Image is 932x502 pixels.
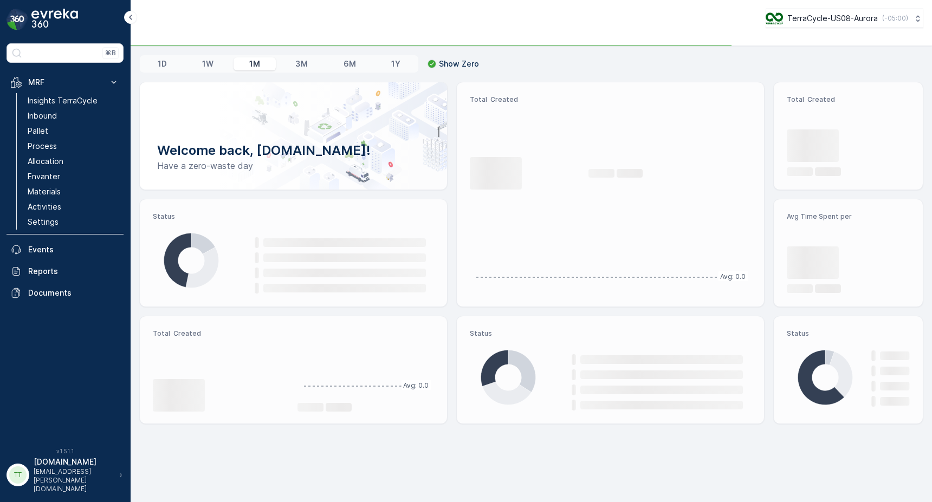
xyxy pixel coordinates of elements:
[28,110,57,121] p: Inbound
[787,212,910,221] p: Avg Time Spent per
[23,154,124,169] a: Allocation
[439,58,479,69] p: Show Zero
[470,329,751,338] p: Status
[7,282,124,304] a: Documents
[153,212,434,221] p: Status
[28,95,98,106] p: Insights TerraCycle
[470,95,751,104] p: Total Created
[157,142,430,159] p: Welcome back, [DOMAIN_NAME]!
[34,457,114,467] p: [DOMAIN_NAME]
[7,457,124,493] button: TT[DOMAIN_NAME][EMAIL_ADDRESS][PERSON_NAME][DOMAIN_NAME]
[28,266,119,277] p: Reports
[7,239,124,260] a: Events
[23,199,124,214] a: Activities
[28,156,63,167] p: Allocation
[787,13,878,24] p: TerraCycle-US08-Aurora
[295,58,308,69] p: 3M
[28,201,61,212] p: Activities
[7,448,124,454] span: v 1.51.1
[23,139,124,154] a: Process
[7,9,28,30] img: logo
[787,329,910,338] p: Status
[158,58,167,69] p: 1D
[23,169,124,184] a: Envanter
[34,467,114,493] p: [EMAIL_ADDRESS][PERSON_NAME][DOMAIN_NAME]
[249,58,260,69] p: 1M
[23,108,124,123] a: Inbound
[153,329,289,338] p: Total Created
[882,14,908,23] p: ( -05:00 )
[28,171,60,182] p: Envanter
[23,123,124,139] a: Pallet
[766,9,923,28] button: TerraCycle-US08-Aurora(-05:00)
[391,58,400,69] p: 1Y
[766,12,783,24] img: image_ci7OI47.png
[105,49,116,57] p: ⌘B
[28,244,119,255] p: Events
[7,260,124,282] a: Reports
[28,141,57,152] p: Process
[28,186,61,197] p: Materials
[344,58,356,69] p: 6M
[157,159,430,172] p: Have a zero-waste day
[28,126,48,136] p: Pallet
[28,288,119,298] p: Documents
[23,184,124,199] a: Materials
[23,214,124,230] a: Settings
[202,58,213,69] p: 1W
[9,466,27,484] div: TT
[7,71,124,93] button: MRF
[31,9,78,30] img: logo_dark-DEwI_e13.png
[787,95,910,104] p: Total Created
[28,77,102,88] p: MRF
[28,217,59,227] p: Settings
[23,93,124,108] a: Insights TerraCycle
